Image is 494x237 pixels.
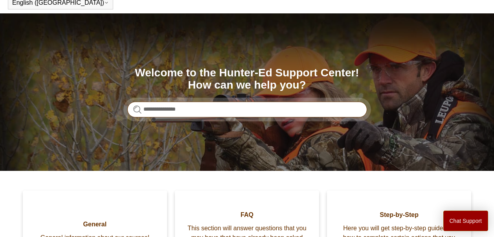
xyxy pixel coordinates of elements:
[127,67,367,91] h1: Welcome to the Hunter-Ed Support Center! How can we help you?
[35,220,155,229] span: General
[443,211,488,231] button: Chat Support
[187,210,307,220] span: FAQ
[339,210,459,220] span: Step-by-Step
[127,102,367,117] input: Search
